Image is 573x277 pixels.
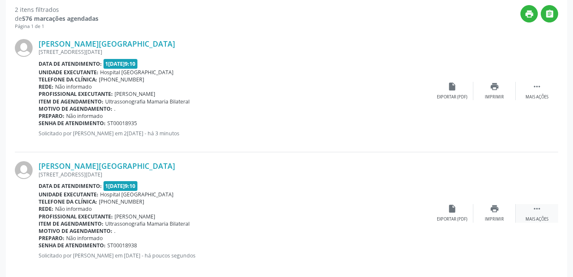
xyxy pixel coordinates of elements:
p: Solicitado por [PERSON_NAME] em 2[DATE] - há 3 minutos [39,130,431,137]
div: de [15,14,98,23]
b: Telefone da clínica: [39,198,97,205]
b: Preparo: [39,235,64,242]
span: . [114,227,115,235]
span: Hospital [GEOGRAPHIC_DATA] [100,69,173,76]
button:  [541,5,558,22]
b: Motivo de agendamento: [39,227,112,235]
b: Senha de atendimento: [39,120,106,127]
span: Ultrassonografia Mamaria Bilateral [105,98,190,105]
i: print [490,204,499,213]
b: Item de agendamento: [39,220,103,227]
div: Mais ações [525,94,548,100]
span: 1[DATE]9:10 [103,181,138,191]
img: img [15,39,33,57]
b: Item de agendamento: [39,98,103,105]
p: Solicitado por [PERSON_NAME] em [DATE] - há poucos segundos [39,252,431,259]
span: Não informado [55,205,92,213]
span: [PERSON_NAME] [115,90,155,98]
i:  [545,9,554,19]
div: Exportar (PDF) [437,216,467,222]
span: . [114,105,115,112]
b: Unidade executante: [39,191,98,198]
b: Rede: [39,205,53,213]
button: print [520,5,538,22]
span: [PHONE_NUMBER] [99,76,144,83]
span: Não informado [66,235,103,242]
b: Senha de atendimento: [39,242,106,249]
span: Hospital [GEOGRAPHIC_DATA] [100,191,173,198]
div: [STREET_ADDRESS][DATE] [39,171,431,178]
div: 2 itens filtrados [15,5,98,14]
b: Telefone da clínica: [39,76,97,83]
i: insert_drive_file [447,82,457,91]
img: img [15,161,33,179]
div: Imprimir [485,94,504,100]
b: Data de atendimento: [39,182,102,190]
a: [PERSON_NAME][GEOGRAPHIC_DATA] [39,161,175,171]
strong: 576 marcações agendadas [22,14,98,22]
span: [PHONE_NUMBER] [99,198,144,205]
span: Não informado [66,112,103,120]
div: Mais ações [525,216,548,222]
span: ST00018938 [107,242,137,249]
i: insert_drive_file [447,204,457,213]
b: Unidade executante: [39,69,98,76]
div: Exportar (PDF) [437,94,467,100]
div: Imprimir [485,216,504,222]
span: 1[DATE]9:10 [103,59,138,69]
span: ST00018935 [107,120,137,127]
b: Rede: [39,83,53,90]
i:  [532,82,542,91]
i:  [532,204,542,213]
span: [PERSON_NAME] [115,213,155,220]
span: Não informado [55,83,92,90]
div: [STREET_ADDRESS][DATE] [39,48,431,56]
a: [PERSON_NAME][GEOGRAPHIC_DATA] [39,39,175,48]
i: print [525,9,534,19]
div: Página 1 de 1 [15,23,98,30]
i: print [490,82,499,91]
b: Motivo de agendamento: [39,105,112,112]
span: Ultrassonografia Mamaria Bilateral [105,220,190,227]
b: Preparo: [39,112,64,120]
b: Profissional executante: [39,90,113,98]
b: Data de atendimento: [39,60,102,67]
b: Profissional executante: [39,213,113,220]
